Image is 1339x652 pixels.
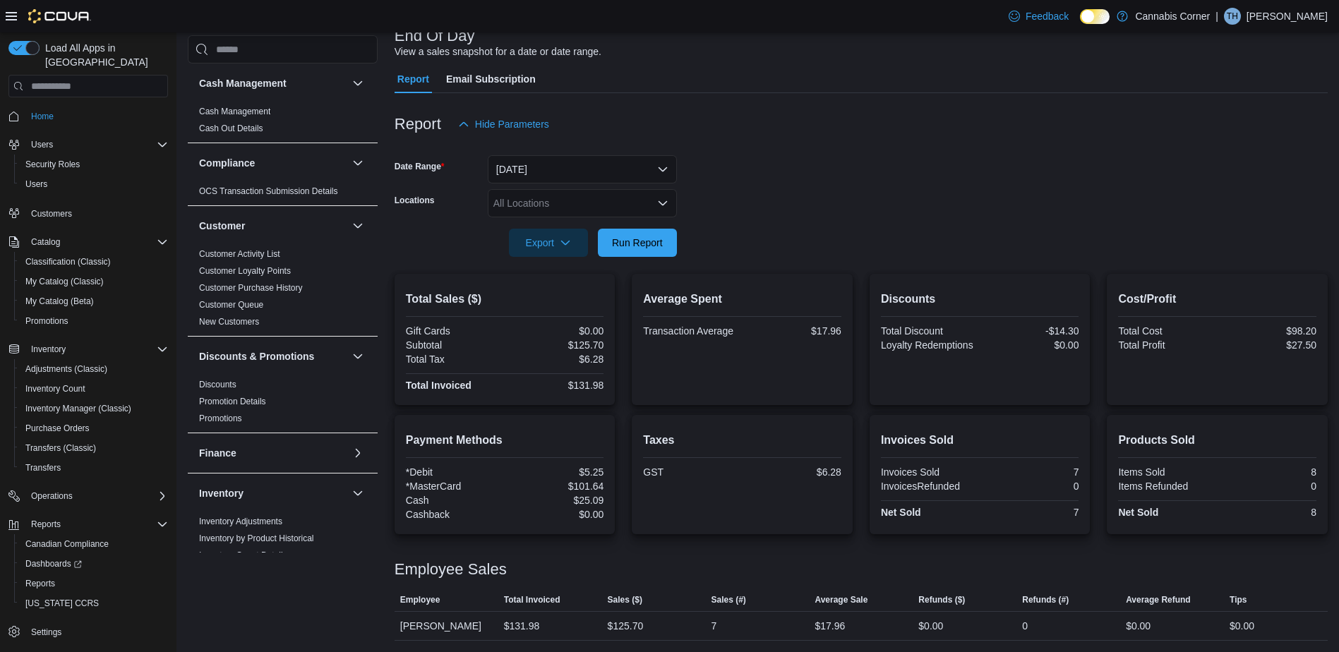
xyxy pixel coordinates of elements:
[25,578,55,589] span: Reports
[199,317,259,327] a: New Customers
[25,108,59,125] a: Home
[199,486,347,500] button: Inventory
[20,536,168,553] span: Canadian Compliance
[20,420,95,437] a: Purchase Orders
[643,432,841,449] h2: Taxes
[25,341,71,358] button: Inventory
[25,276,104,287] span: My Catalog (Classic)
[20,293,168,310] span: My Catalog (Beta)
[1080,24,1081,25] span: Dark Mode
[1118,507,1158,518] strong: Net Sold
[20,440,168,457] span: Transfers (Classic)
[349,155,366,171] button: Compliance
[711,594,746,605] span: Sales (#)
[643,291,841,308] h2: Average Spent
[25,516,66,533] button: Reports
[199,300,263,310] a: Customer Queue
[1247,8,1328,25] p: [PERSON_NAME]
[25,205,78,222] a: Customers
[199,123,263,133] a: Cash Out Details
[1220,325,1316,337] div: $98.20
[199,397,266,406] a: Promotion Details
[349,445,366,461] button: Finance
[25,136,168,153] span: Users
[475,117,549,131] span: Hide Parameters
[199,76,347,90] button: Cash Management
[199,533,314,543] a: Inventory by Product Historical
[395,612,498,640] div: [PERSON_NAME]
[1126,594,1191,605] span: Average Refund
[406,339,502,351] div: Subtotal
[14,174,174,194] button: Users
[199,283,303,293] a: Customer Purchase History
[199,219,347,233] button: Customer
[14,458,174,478] button: Transfers
[20,253,116,270] a: Classification (Classic)
[188,246,378,336] div: Customer
[406,354,502,365] div: Total Tax
[517,229,580,257] span: Export
[881,339,977,351] div: Loyalty Redemptions
[20,380,168,397] span: Inventory Count
[1118,432,1316,449] h2: Products Sold
[199,299,263,310] span: Customer Queue
[815,594,867,605] span: Average Sale
[508,495,604,506] div: $25.09
[31,111,54,122] span: Home
[881,432,1079,449] h2: Invoices Sold
[508,509,604,520] div: $0.00
[508,339,604,351] div: $125.70
[14,272,174,291] button: My Catalog (Classic)
[14,291,174,311] button: My Catalog (Beta)
[815,617,845,634] div: $17.96
[349,485,366,502] button: Inventory
[199,380,236,390] a: Discounts
[188,376,378,433] div: Discounts & Promotions
[20,156,85,173] a: Security Roles
[199,550,287,560] a: Inventory Count Details
[199,550,287,561] span: Inventory Count Details
[31,236,60,248] span: Catalog
[608,617,644,634] div: $125.70
[3,622,174,642] button: Settings
[918,594,965,605] span: Refunds ($)
[395,561,507,578] h3: Employee Sales
[25,538,109,550] span: Canadian Compliance
[1080,9,1110,24] input: Dark Mode
[199,516,282,527] span: Inventory Adjustments
[25,598,99,609] span: [US_STATE] CCRS
[14,534,174,554] button: Canadian Compliance
[199,248,280,260] span: Customer Activity List
[199,446,347,460] button: Finance
[20,253,168,270] span: Classification (Classic)
[199,486,244,500] h3: Inventory
[20,313,168,330] span: Promotions
[745,325,841,337] div: $17.96
[983,481,1079,492] div: 0
[406,509,502,520] div: Cashback
[3,203,174,223] button: Customers
[25,516,168,533] span: Reports
[14,311,174,331] button: Promotions
[25,256,111,267] span: Classification (Classic)
[20,575,61,592] a: Reports
[25,107,168,125] span: Home
[504,617,540,634] div: $131.98
[20,361,168,378] span: Adjustments (Classic)
[25,558,82,569] span: Dashboards
[14,438,174,458] button: Transfers (Classic)
[508,380,604,391] div: $131.98
[20,293,100,310] a: My Catalog (Beta)
[25,442,96,454] span: Transfers (Classic)
[14,155,174,174] button: Security Roles
[1118,291,1316,308] h2: Cost/Profit
[14,252,174,272] button: Classification (Classic)
[20,595,104,612] a: [US_STATE] CCRS
[25,315,68,327] span: Promotions
[20,400,168,417] span: Inventory Manager (Classic)
[3,232,174,252] button: Catalog
[881,325,977,337] div: Total Discount
[20,536,114,553] a: Canadian Compliance
[25,296,94,307] span: My Catalog (Beta)
[349,348,366,365] button: Discounts & Promotions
